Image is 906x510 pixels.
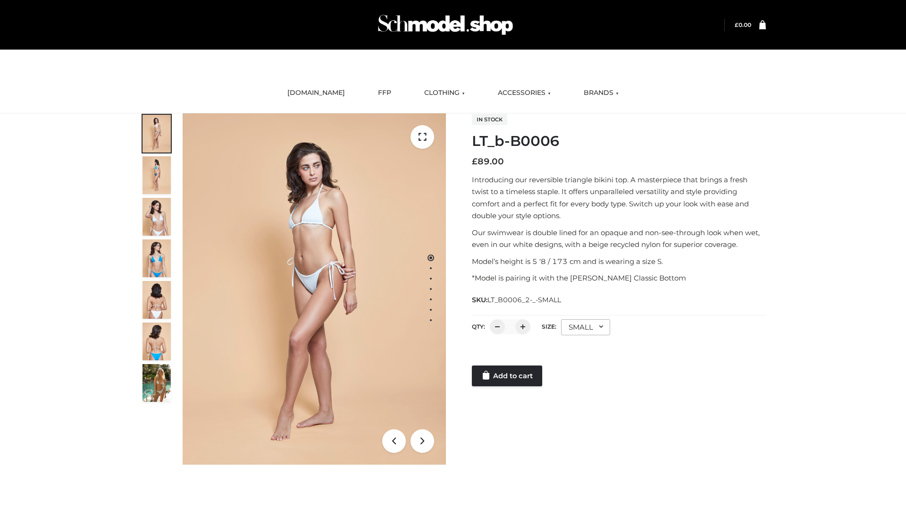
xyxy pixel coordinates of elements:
[472,294,562,306] span: SKU:
[472,156,504,167] bdi: 89.00
[472,133,766,150] h1: LT_b-B0006
[735,21,751,28] bdi: 0.00
[143,364,171,402] img: Arieltop_CloudNine_AzureSky2.jpg
[143,115,171,153] img: ArielClassicBikiniTop_CloudNine_AzureSky_OW114ECO_1-scaled.jpg
[375,6,516,43] img: Schmodel Admin 964
[143,198,171,236] img: ArielClassicBikiniTop_CloudNine_AzureSky_OW114ECO_3-scaled.jpg
[542,323,556,330] label: Size:
[472,323,485,330] label: QTY:
[472,114,507,125] span: In stock
[491,83,558,103] a: ACCESSORIES
[735,21,738,28] span: £
[561,319,610,335] div: SMALL
[577,83,626,103] a: BRANDS
[472,227,766,251] p: Our swimwear is double lined for an opaque and non-see-through look when wet, even in our white d...
[143,323,171,360] img: ArielClassicBikiniTop_CloudNine_AzureSky_OW114ECO_8-scaled.jpg
[472,255,766,268] p: Model’s height is 5 ‘8 / 173 cm and is wearing a size S.
[280,83,352,103] a: [DOMAIN_NAME]
[735,21,751,28] a: £0.00
[472,272,766,284] p: *Model is pairing it with the [PERSON_NAME] Classic Bottom
[417,83,472,103] a: CLOTHING
[143,239,171,277] img: ArielClassicBikiniTop_CloudNine_AzureSky_OW114ECO_4-scaled.jpg
[472,174,766,222] p: Introducing our reversible triangle bikini top. A masterpiece that brings a fresh twist to a time...
[183,113,446,465] img: ArielClassicBikiniTop_CloudNine_AzureSky_OW114ECO_1
[472,365,542,386] a: Add to cart
[143,156,171,194] img: ArielClassicBikiniTop_CloudNine_AzureSky_OW114ECO_2-scaled.jpg
[472,156,478,167] span: £
[371,83,398,103] a: FFP
[487,296,561,304] span: LT_B0006_2-_-SMALL
[143,281,171,319] img: ArielClassicBikiniTop_CloudNine_AzureSky_OW114ECO_7-scaled.jpg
